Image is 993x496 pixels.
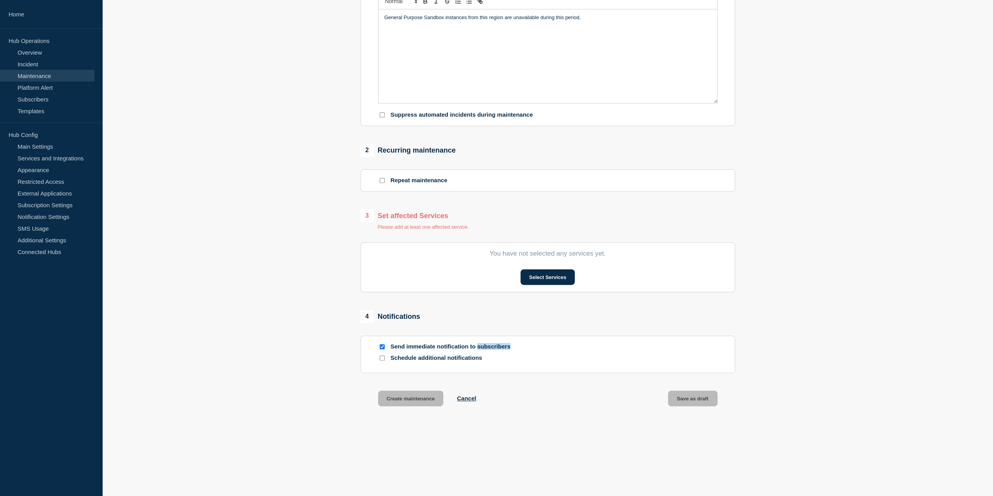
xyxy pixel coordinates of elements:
input: Send immediate notification to subscribers [380,344,385,349]
button: Save as draft [668,391,718,406]
p: Please add at least one affected service. [378,224,469,230]
p: Schedule additional notifications [391,354,515,362]
input: Repeat maintenance [380,178,385,183]
div: Notifications [361,310,420,323]
button: Cancel [457,395,476,402]
p: Suppress automated incidents during maintenance [391,111,533,119]
div: Recurring maintenance [361,144,456,157]
div: Message [378,9,717,103]
span: 2 [361,144,374,157]
span: 3 [361,209,374,222]
p: Repeat maintenance [391,177,448,184]
div: Set affected Services [361,209,469,222]
input: Suppress automated incidents during maintenance [380,112,385,117]
p: General Purpose Sandbox instances from this region are unavailable during this period. [384,14,711,21]
button: Select Services [520,269,575,285]
p: Send immediate notification to subscribers [391,343,515,350]
span: 4 [361,310,374,323]
button: Create maintenance [378,391,444,406]
p: You have not selected any services yet. [378,250,718,258]
input: Schedule additional notifications [380,356,385,361]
